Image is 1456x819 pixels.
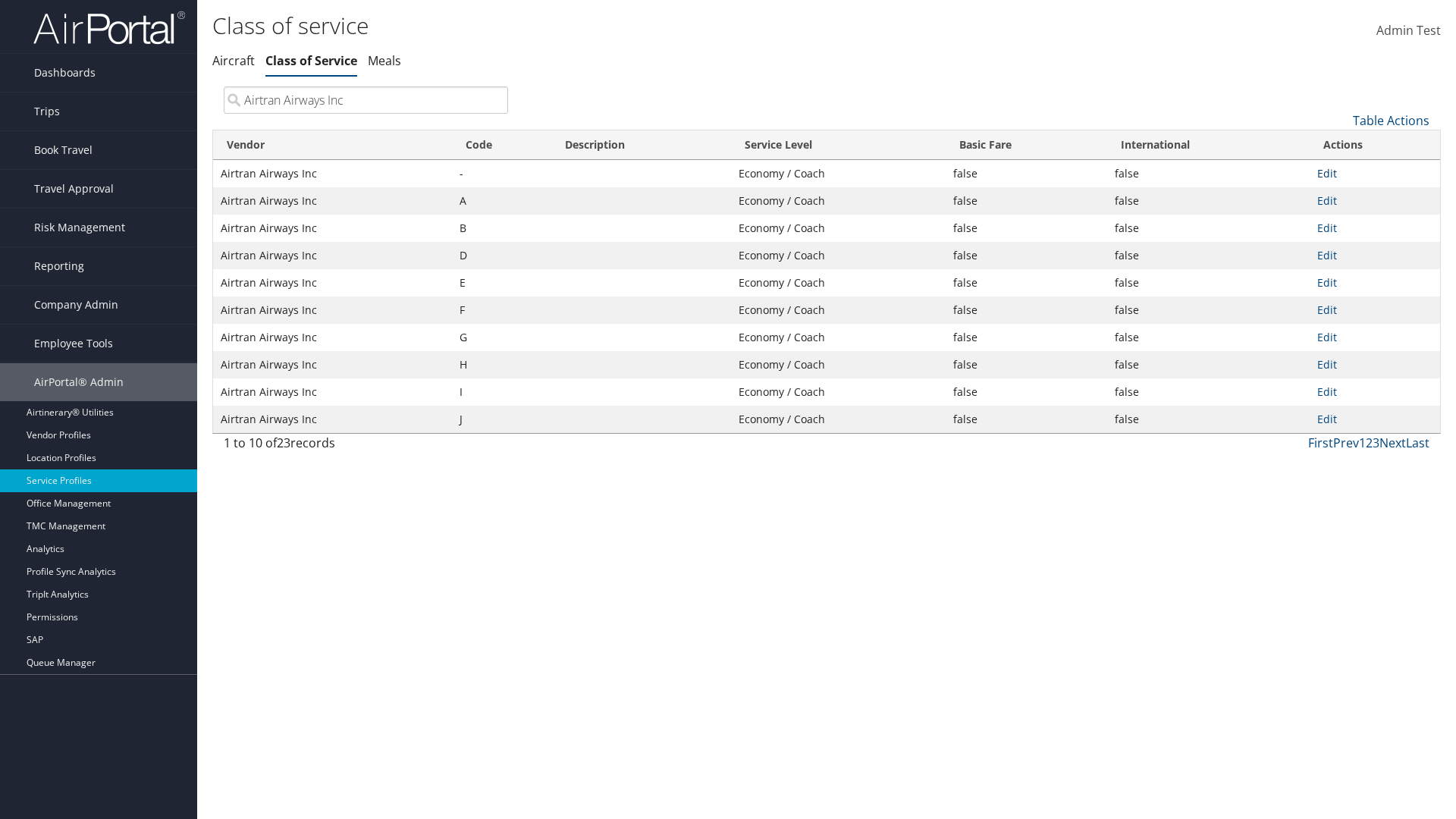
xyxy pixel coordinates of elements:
span: Book Travel [34,131,93,169]
td: Economy / Coach [731,324,946,351]
td: false [946,242,1107,269]
td: - [452,160,551,187]
td: false [946,351,1107,378]
td: false [1107,160,1310,187]
a: Next [1379,435,1406,451]
td: Airtran Airways Inc [213,269,452,297]
td: Airtran Airways Inc [213,297,452,324]
a: Table Actions [1353,112,1429,129]
a: Edit [1317,166,1337,180]
a: Prev [1333,435,1359,451]
a: Edit [1317,248,1337,262]
a: Edit [1317,193,1337,208]
a: Meals [368,52,401,69]
th: Basic Fare: activate to sort column ascending [946,130,1107,160]
td: false [1107,324,1310,351]
td: Economy / Coach [731,269,946,297]
td: false [946,297,1107,324]
td: false [946,406,1107,433]
span: Dashboards [34,54,96,92]
td: Economy / Coach [731,378,946,406]
td: F [452,297,551,324]
a: Admin Test [1376,8,1441,55]
td: false [1107,351,1310,378]
td: Economy / Coach [731,215,946,242]
a: 3 [1373,435,1379,451]
a: Edit [1317,357,1337,372]
td: Economy / Coach [731,406,946,433]
span: AirPortal® Admin [34,363,124,401]
td: J [452,406,551,433]
td: false [946,187,1107,215]
th: Actions [1310,130,1440,160]
input: Search [224,86,508,114]
h1: Class of service [212,10,1031,42]
span: Admin Test [1376,22,1441,39]
td: Economy / Coach [731,297,946,324]
a: First [1308,435,1333,451]
td: I [452,378,551,406]
img: airportal-logo.png [33,10,185,45]
td: Airtran Airways Inc [213,324,452,351]
td: false [1107,269,1310,297]
a: Edit [1317,384,1337,399]
td: Airtran Airways Inc [213,160,452,187]
td: G [452,324,551,351]
a: Class of Service [265,52,357,69]
th: Code: activate to sort column descending [452,130,551,160]
a: Edit [1317,330,1337,344]
th: Service Level: activate to sort column ascending [731,130,946,160]
td: false [1107,215,1310,242]
td: false [1107,242,1310,269]
td: Economy / Coach [731,351,946,378]
span: 23 [277,435,290,451]
span: Company Admin [34,286,118,324]
td: Economy / Coach [731,242,946,269]
div: 1 to 10 of records [224,434,508,460]
td: Airtran Airways Inc [213,215,452,242]
td: A [452,187,551,215]
td: Airtran Airways Inc [213,378,452,406]
span: Trips [34,93,60,130]
td: Airtran Airways Inc [213,242,452,269]
th: Vendor: activate to sort column ascending [213,130,452,160]
span: Risk Management [34,209,125,246]
a: Edit [1317,412,1337,426]
td: Airtran Airways Inc [213,351,452,378]
td: E [452,269,551,297]
td: Airtran Airways Inc [213,187,452,215]
a: Aircraft [212,52,255,69]
td: false [946,269,1107,297]
td: H [452,351,551,378]
td: false [1107,187,1310,215]
td: false [946,215,1107,242]
a: Edit [1317,303,1337,317]
td: false [946,378,1107,406]
td: false [1107,406,1310,433]
td: D [452,242,551,269]
td: Economy / Coach [731,187,946,215]
td: Airtran Airways Inc [213,406,452,433]
a: Edit [1317,275,1337,290]
td: false [946,160,1107,187]
td: false [946,324,1107,351]
td: false [1107,297,1310,324]
a: Last [1406,435,1429,451]
th: Description: activate to sort column ascending [551,130,731,160]
td: B [452,215,551,242]
td: false [1107,378,1310,406]
td: Economy / Coach [731,160,946,187]
a: 1 [1359,435,1366,451]
a: Edit [1317,221,1337,235]
a: 2 [1366,435,1373,451]
span: Reporting [34,247,84,285]
span: Employee Tools [34,325,113,362]
span: Travel Approval [34,170,114,208]
th: International: activate to sort column ascending [1107,130,1310,160]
